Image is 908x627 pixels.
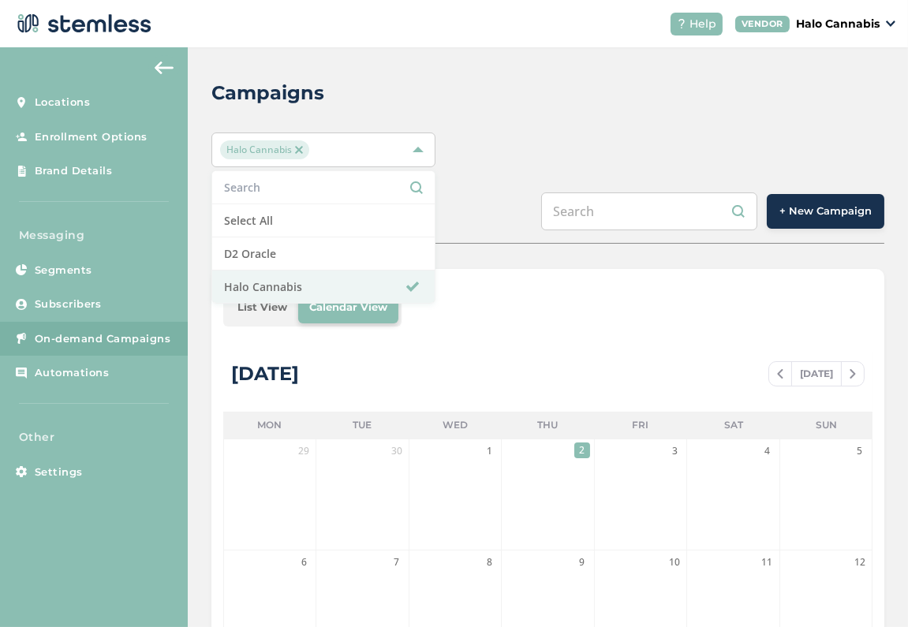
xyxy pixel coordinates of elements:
span: Automations [35,365,110,381]
li: Halo Cannabis [212,271,435,303]
h2: Campaigns [211,79,324,107]
img: icon-arrow-back-accent-c549486e.svg [155,62,174,74]
span: Locations [35,95,91,110]
span: Brand Details [35,163,113,179]
span: Settings [35,465,83,480]
span: Segments [35,263,92,278]
input: Search [224,179,423,196]
span: Subscribers [35,297,102,312]
img: logo-dark-0685b13c.svg [13,8,151,39]
input: Search [541,192,757,230]
img: icon_down-arrow-small-66adaf34.svg [886,21,895,27]
li: D2 Oracle [212,237,435,271]
span: On-demand Campaigns [35,331,171,347]
span: + New Campaign [779,203,872,219]
img: icon-help-white-03924b79.svg [677,19,686,28]
span: Halo Cannabis [220,140,309,159]
span: Help [689,16,716,32]
li: Calendar View [298,292,398,323]
img: icon-close-accent-8a337256.svg [295,146,303,154]
span: Enrollment Options [35,129,148,145]
li: Select All [212,204,435,237]
p: Halo Cannabis [796,16,880,32]
div: VENDOR [735,16,790,32]
iframe: Chat Widget [829,551,908,627]
li: List View [226,292,298,323]
button: + New Campaign [767,194,884,229]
